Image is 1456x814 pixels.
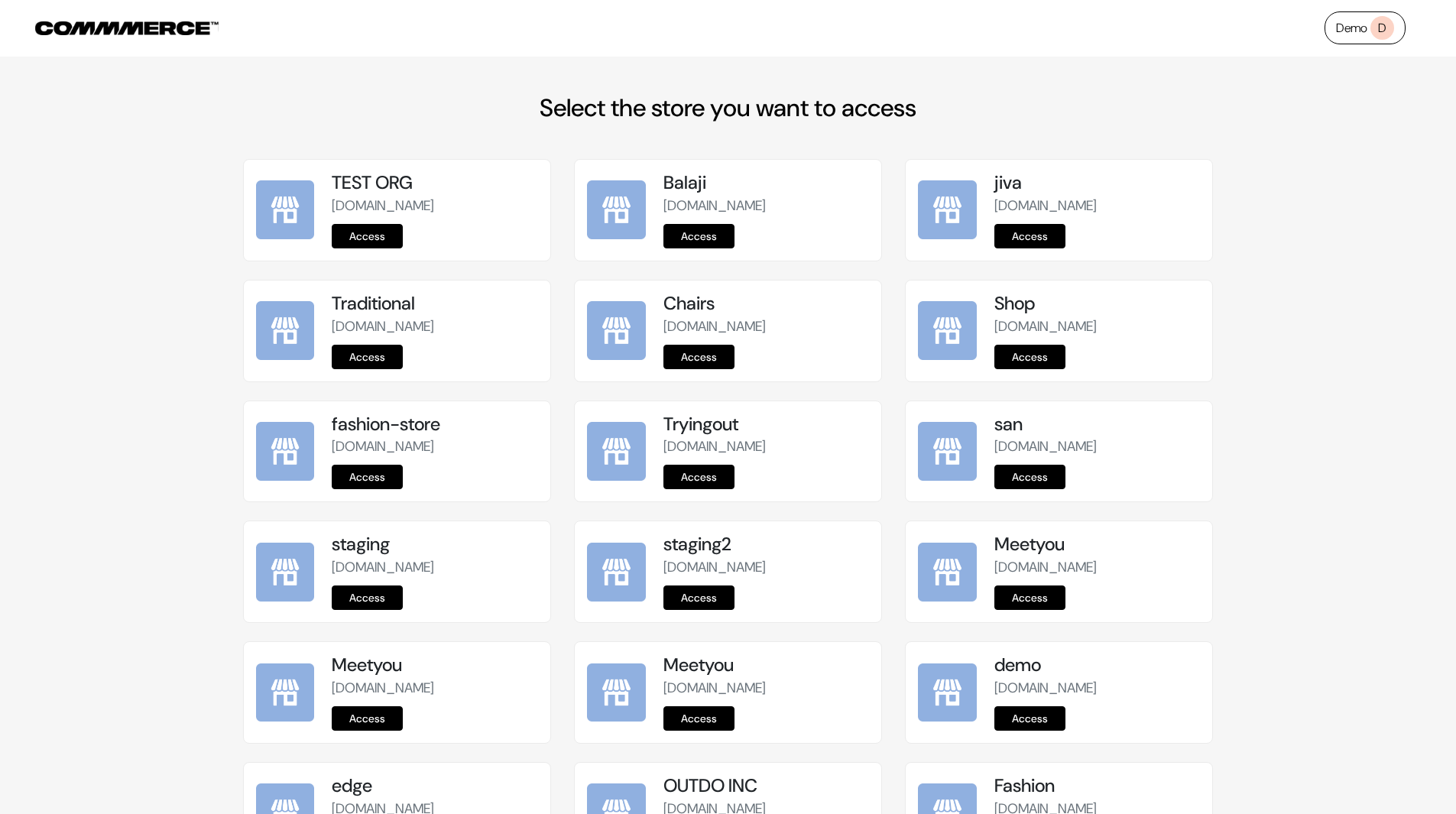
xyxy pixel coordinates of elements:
[332,585,403,610] a: Access
[256,301,315,360] img: Traditional
[663,654,869,676] h5: Meetyou
[332,224,403,248] a: Access
[994,654,1200,676] h5: demo
[332,678,537,699] p: [DOMAIN_NAME]
[994,172,1200,194] h5: jiva
[994,316,1200,337] p: [DOMAIN_NAME]
[1325,11,1406,44] a: DemoD
[663,465,734,489] a: Access
[243,93,1214,122] h2: Select the store you want to access
[587,543,646,602] img: staging2
[332,775,537,797] h5: edge
[332,345,403,369] a: Access
[663,224,734,248] a: Access
[332,413,537,436] h5: fashion-store
[35,21,219,35] img: COMMMERCE
[663,293,869,315] h5: Chairs
[663,533,869,556] h5: staging2
[918,301,977,360] img: Shop
[918,422,977,481] img: san
[256,180,315,239] img: TEST ORG
[663,585,734,610] a: Access
[663,557,869,578] p: [DOMAIN_NAME]
[663,172,869,194] h5: Balaji
[663,706,734,731] a: Access
[663,436,869,457] p: [DOMAIN_NAME]
[332,293,537,315] h5: Traditional
[332,196,537,216] p: [DOMAIN_NAME]
[994,345,1065,369] a: Access
[256,543,315,602] img: staging
[587,301,646,360] img: Chairs
[663,413,869,436] h5: Tryingout
[332,706,403,731] a: Access
[1370,16,1394,40] span: D
[587,180,646,239] img: Balaji
[332,436,537,457] p: [DOMAIN_NAME]
[332,316,537,337] p: [DOMAIN_NAME]
[332,557,537,578] p: [DOMAIN_NAME]
[994,465,1065,489] a: Access
[994,706,1065,731] a: Access
[994,293,1200,315] h5: Shop
[663,345,734,369] a: Access
[994,413,1200,436] h5: san
[994,678,1200,699] p: [DOMAIN_NAME]
[332,654,537,676] h5: Meetyou
[663,775,869,797] h5: OUTDO INC
[994,196,1200,216] p: [DOMAIN_NAME]
[994,224,1065,248] a: Access
[663,196,869,216] p: [DOMAIN_NAME]
[918,180,977,239] img: jiva
[994,436,1200,457] p: [DOMAIN_NAME]
[918,543,977,602] img: Meetyou
[663,678,869,699] p: [DOMAIN_NAME]
[663,316,869,337] p: [DOMAIN_NAME]
[587,663,646,722] img: Meetyou
[332,172,537,194] h5: TEST ORG
[256,663,315,722] img: Meetyou
[256,422,315,481] img: fashion-store
[332,465,403,489] a: Access
[994,585,1065,610] a: Access
[994,533,1200,556] h5: Meetyou
[994,775,1200,797] h5: Fashion
[918,663,977,722] img: demo
[994,557,1200,578] p: [DOMAIN_NAME]
[587,422,646,481] img: Tryingout
[332,533,537,556] h5: staging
